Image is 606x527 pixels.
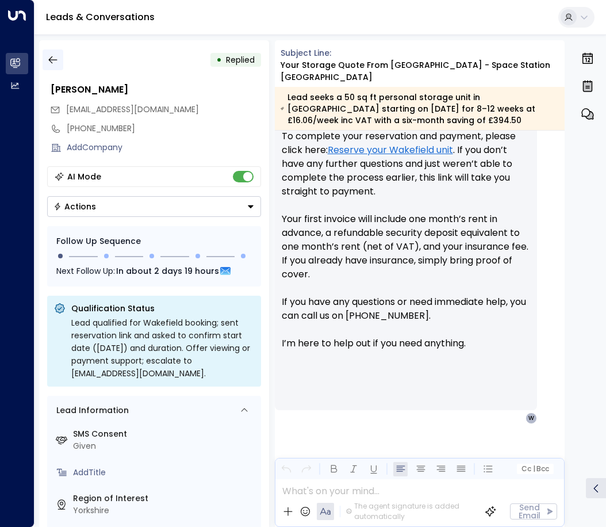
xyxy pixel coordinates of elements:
a: Leads & Conversations [46,10,155,24]
div: Lead qualified for Wakefield booking; sent reservation link and asked to confirm start date ([DAT... [71,316,254,380]
span: wamandahall@hotmail.com [66,104,199,116]
span: Subject Line: [281,47,331,59]
div: Given [73,440,256,452]
span: | [532,465,535,473]
div: W [526,413,537,424]
label: SMS Consent [73,428,256,440]
div: Actions [53,201,96,212]
div: The agent signature is added automatically [346,501,476,522]
div: Your storage quote from [GEOGRAPHIC_DATA] - Space Station [GEOGRAPHIC_DATA] [281,59,565,83]
div: Yorkshire [73,505,256,517]
button: Undo [279,462,293,476]
span: [EMAIL_ADDRESS][DOMAIN_NAME] [66,104,199,115]
div: Lead seeks a 50 sq ft personal storage unit in [GEOGRAPHIC_DATA] starting on [DATE] for 8–12 week... [281,91,558,126]
span: Cc Bcc [521,465,549,473]
a: Reserve your Wakefield unit [328,143,453,157]
button: Redo [299,462,313,476]
span: Replied [226,54,255,66]
div: Lead Information [52,404,129,417]
span: In about 2 days 19 hours [116,265,219,277]
p: Qualification Status [71,303,254,314]
div: Button group with a nested menu [47,196,261,217]
label: Region of Interest [73,492,256,505]
div: AI Mode [67,171,101,182]
div: [PERSON_NAME] [51,83,261,97]
div: Next Follow Up: [56,265,252,277]
div: AddTitle [73,467,256,479]
button: Actions [47,196,261,217]
div: Follow Up Sequence [56,235,252,247]
div: AddCompany [67,142,261,154]
div: • [216,49,222,70]
div: [PHONE_NUMBER] [67,123,261,135]
button: Cc|Bcc [517,464,554,475]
